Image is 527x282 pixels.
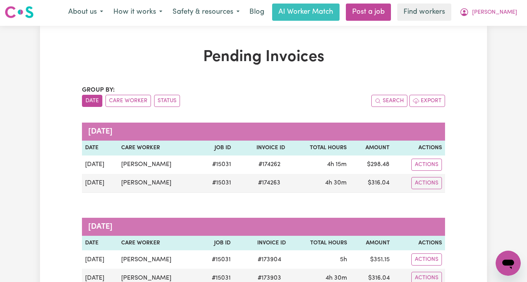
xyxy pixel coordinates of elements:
img: Careseekers logo [5,5,34,19]
h1: Pending Invoices [82,48,445,67]
button: Actions [411,159,442,171]
td: $ 351.15 [350,250,393,269]
td: [DATE] [82,155,118,174]
a: Post a job [346,4,391,21]
caption: [DATE] [82,123,445,141]
button: sort invoices by care worker [105,95,151,107]
a: Find workers [397,4,451,21]
button: Export [409,95,445,107]
th: Date [82,141,118,155]
button: How it works [108,4,167,20]
td: [PERSON_NAME] [118,155,198,174]
th: Amount [350,236,393,251]
span: [PERSON_NAME] [472,8,517,17]
th: Invoice ID [234,141,288,155]
th: Job ID [198,141,234,155]
button: Actions [411,253,442,266]
button: sort invoices by date [82,95,102,107]
th: Care Worker [118,141,198,155]
span: 4 hours 15 minutes [327,161,347,168]
td: [DATE] [82,250,118,269]
span: # 174263 [253,178,285,188]
button: sort invoices by paid status [154,95,180,107]
button: Actions [411,177,442,189]
th: Date [82,236,118,251]
th: Actions [393,236,445,251]
th: Invoice ID [234,236,289,251]
a: Blog [245,4,269,21]
span: Group by: [82,87,115,93]
td: # 15031 [198,250,234,269]
button: Safety & resources [167,4,245,20]
td: $ 316.04 [350,174,393,193]
iframe: Button to launch messaging window [496,251,521,276]
span: 4 hours 30 minutes [325,180,347,186]
th: Care Worker [118,236,198,251]
th: Job ID [198,236,234,251]
a: Careseekers logo [5,3,34,21]
th: Amount [350,141,393,155]
button: Search [371,95,407,107]
td: [DATE] [82,174,118,193]
td: $ 298.48 [350,155,393,174]
td: [PERSON_NAME] [118,250,198,269]
a: AI Worker Match [272,4,340,21]
button: About us [63,4,108,20]
span: # 173904 [253,255,286,264]
span: 4 hours 30 minutes [325,275,347,281]
td: [PERSON_NAME] [118,174,198,193]
button: My Account [454,4,522,20]
th: Actions [393,141,445,155]
caption: [DATE] [82,218,445,236]
td: # 15031 [198,174,234,193]
span: 5 hours [340,257,347,263]
th: Total Hours [288,141,349,155]
td: # 15031 [198,155,234,174]
span: # 174262 [254,160,285,169]
th: Total Hours [289,236,350,251]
